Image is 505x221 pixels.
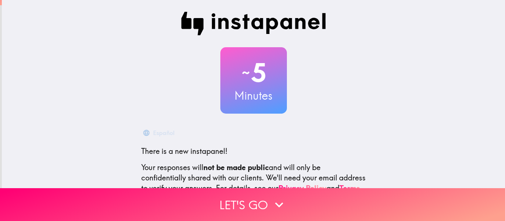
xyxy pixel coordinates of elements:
h2: 5 [220,58,287,88]
a: Terms [339,183,360,193]
h3: Minutes [220,88,287,103]
div: Español [153,128,174,138]
span: ~ [241,62,251,84]
a: Privacy Policy [278,183,326,193]
p: Your responses will and will only be confidentially shared with our clients. We'll need your emai... [141,162,366,193]
span: There is a new instapanel! [141,146,227,156]
b: not be made public [203,163,269,172]
img: Instapanel [181,12,326,35]
button: Español [141,125,177,140]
